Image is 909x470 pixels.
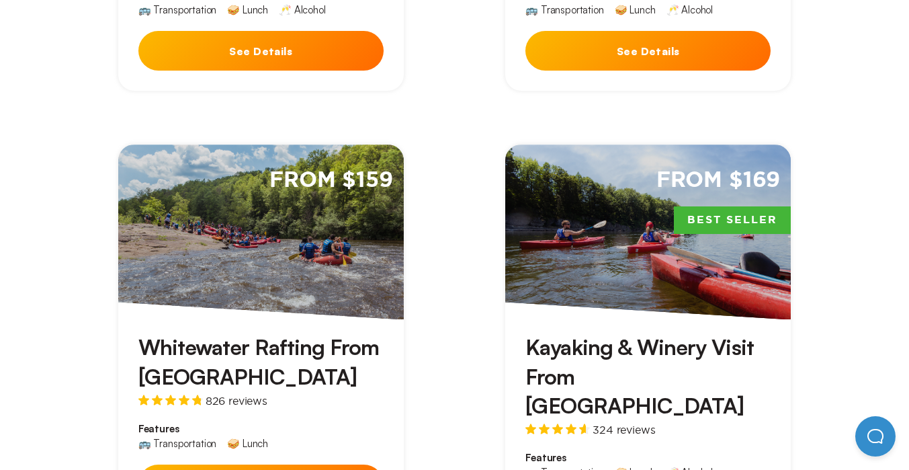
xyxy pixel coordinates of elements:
div: 🥂 Alcohol [279,5,326,15]
div: 🚌 Transportation [138,438,216,448]
div: 🥪 Lunch [227,438,268,448]
div: 🥪 Lunch [615,5,656,15]
div: 🚌 Transportation [138,5,216,15]
iframe: Help Scout Beacon - Open [855,416,896,457]
span: From $159 [269,166,393,195]
span: Features [138,422,384,436]
button: See Details [525,31,771,71]
h3: Whitewater Rafting From [GEOGRAPHIC_DATA] [138,333,384,391]
div: 🥂 Alcohol [666,5,713,15]
div: 🚌 Transportation [525,5,603,15]
span: Best Seller [674,206,791,235]
span: 826 reviews [206,395,267,406]
span: Features [525,451,771,465]
h3: Kayaking & Winery Visit From [GEOGRAPHIC_DATA] [525,333,771,420]
div: 🥪 Lunch [227,5,268,15]
button: See Details [138,31,384,71]
span: 324 reviews [593,424,655,435]
span: From $169 [656,166,781,195]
